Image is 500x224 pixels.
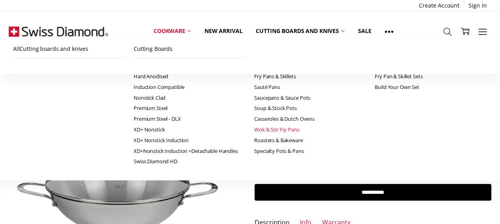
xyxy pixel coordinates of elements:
[249,22,351,40] a: Cutting boards and knives
[351,22,378,40] a: Sale
[378,22,400,40] a: Show All
[147,22,198,40] a: Cookware
[198,22,249,40] a: New arrival
[9,12,108,51] img: Free Shipping On Every Order
[134,40,246,58] a: Cutting Boards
